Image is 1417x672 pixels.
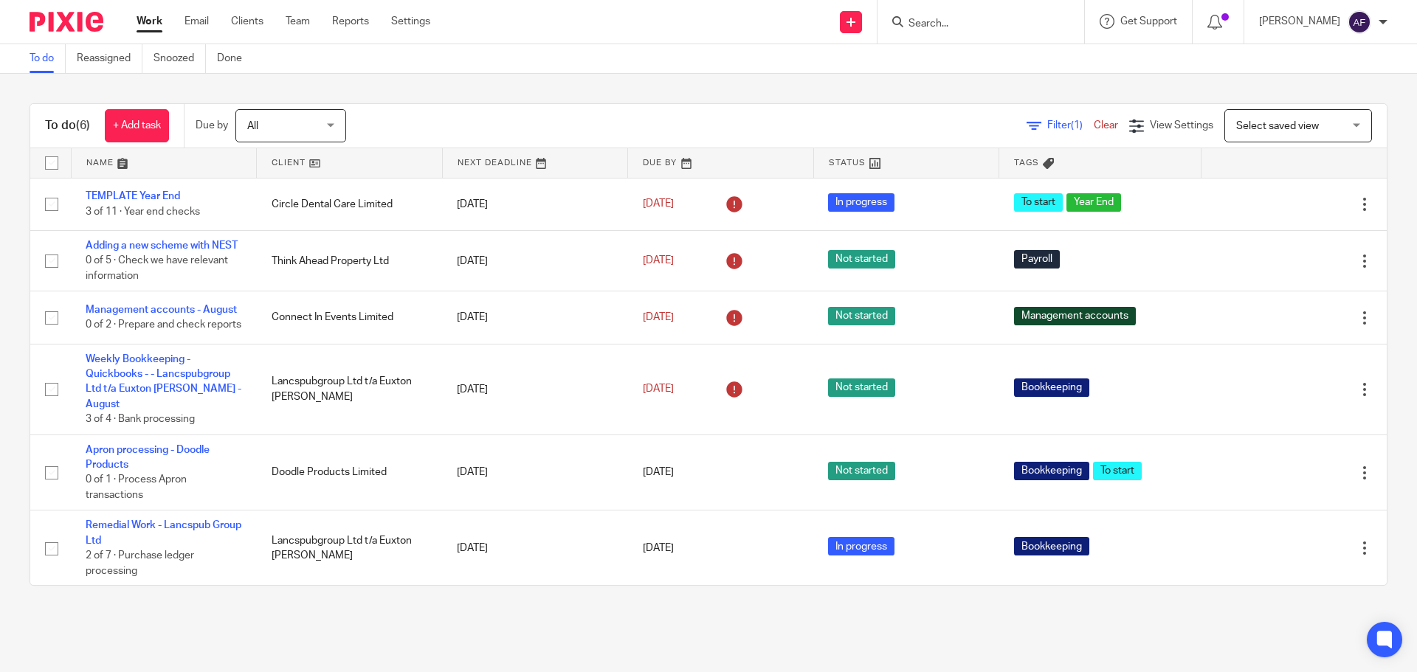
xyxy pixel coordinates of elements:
[231,14,263,29] a: Clients
[643,255,674,266] span: [DATE]
[1348,10,1371,34] img: svg%3E
[1014,193,1063,212] span: To start
[286,14,310,29] a: Team
[257,434,443,510] td: Doodle Products Limited
[86,550,194,576] span: 2 of 7 · Purchase ledger processing
[1014,250,1060,269] span: Payroll
[257,291,443,344] td: Connect In Events Limited
[86,475,187,501] span: 0 of 1 · Process Apron transactions
[1047,120,1094,131] span: Filter
[643,384,674,395] span: [DATE]
[1071,120,1083,131] span: (1)
[442,291,628,344] td: [DATE]
[1014,462,1089,480] span: Bookkeeping
[217,44,253,73] a: Done
[1014,307,1136,325] span: Management accounts
[1259,14,1340,29] p: [PERSON_NAME]
[907,18,1040,31] input: Search
[77,44,142,73] a: Reassigned
[1236,121,1319,131] span: Select saved view
[828,250,895,269] span: Not started
[86,520,241,545] a: Remedial Work - Lancspub Group Ltd
[257,510,443,586] td: Lancspubgroup Ltd t/a Euxton [PERSON_NAME]
[1014,378,1089,397] span: Bookkeeping
[30,44,66,73] a: To do
[332,14,369,29] a: Reports
[1093,462,1142,480] span: To start
[86,445,210,470] a: Apron processing - Doodle Products
[1014,537,1089,555] span: Bookkeeping
[86,256,228,282] span: 0 of 5 · Check we have relevant information
[828,537,894,555] span: In progress
[76,119,90,131] span: (6)
[86,207,200,217] span: 3 of 11 · Year end checks
[391,14,430,29] a: Settings
[442,178,628,230] td: [DATE]
[1094,120,1118,131] a: Clear
[247,121,258,131] span: All
[86,320,241,330] span: 0 of 2 · Prepare and check reports
[86,240,238,251] a: Adding a new scheme with NEST
[828,307,895,325] span: Not started
[828,462,895,480] span: Not started
[442,344,628,434] td: [DATE]
[196,118,228,133] p: Due by
[1066,193,1121,212] span: Year End
[643,199,674,209] span: [DATE]
[257,178,443,230] td: Circle Dental Care Limited
[137,14,162,29] a: Work
[442,230,628,291] td: [DATE]
[86,305,237,315] a: Management accounts - August
[643,467,674,477] span: [DATE]
[828,378,895,397] span: Not started
[257,230,443,291] td: Think Ahead Property Ltd
[643,543,674,553] span: [DATE]
[154,44,206,73] a: Snoozed
[185,14,209,29] a: Email
[257,344,443,434] td: Lancspubgroup Ltd t/a Euxton [PERSON_NAME]
[1014,159,1039,167] span: Tags
[30,12,103,32] img: Pixie
[1120,16,1177,27] span: Get Support
[86,354,241,409] a: Weekly Bookkeeping - Quickbooks - - Lancspubgroup Ltd t/a Euxton [PERSON_NAME] - August
[828,193,894,212] span: In progress
[86,191,180,201] a: TEMPLATE Year End
[1150,120,1213,131] span: View Settings
[86,414,195,424] span: 3 of 4 · Bank processing
[45,118,90,134] h1: To do
[105,109,169,142] a: + Add task
[442,434,628,510] td: [DATE]
[643,312,674,322] span: [DATE]
[442,510,628,586] td: [DATE]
